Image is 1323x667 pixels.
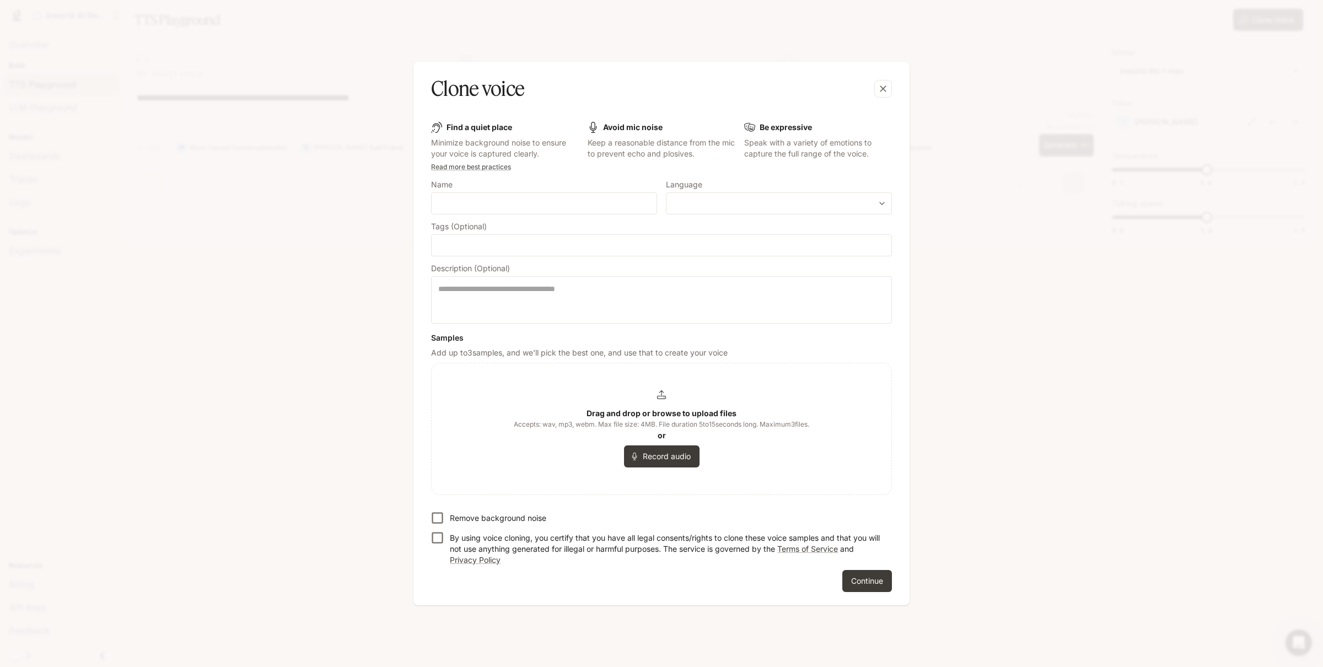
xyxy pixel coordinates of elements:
button: Record audio [624,445,700,467]
b: Be expressive [760,122,812,132]
p: By using voice cloning, you certify that you have all legal consents/rights to clone these voice ... [450,532,883,566]
a: Privacy Policy [450,555,501,564]
div: ​ [666,198,891,209]
h6: Samples [431,332,892,343]
b: Avoid mic noise [603,122,663,132]
p: Speak with a variety of emotions to capture the full range of the voice. [744,137,892,159]
button: Continue [842,570,892,592]
p: Tags (Optional) [431,223,487,230]
span: Accepts: wav, mp3, webm. Max file size: 4MB. File duration 5 to 15 seconds long. Maximum 3 files. [514,419,809,430]
p: Language [666,181,702,189]
b: Find a quiet place [447,122,512,132]
p: Minimize background noise to ensure your voice is captured clearly. [431,137,579,159]
p: Remove background noise [450,513,546,524]
a: Terms of Service [777,544,838,553]
b: or [658,431,666,440]
b: Drag and drop or browse to upload files [587,408,736,418]
h5: Clone voice [431,75,524,103]
p: Add up to 3 samples, and we'll pick the best one, and use that to create your voice [431,347,892,358]
p: Description (Optional) [431,265,510,272]
a: Read more best practices [431,163,511,171]
p: Keep a reasonable distance from the mic to prevent echo and plosives. [588,137,735,159]
p: Name [431,181,453,189]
